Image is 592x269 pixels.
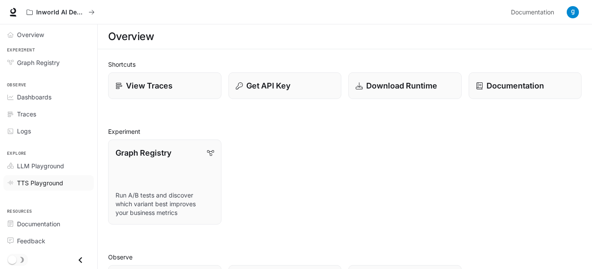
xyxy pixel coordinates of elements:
[507,3,561,21] a: Documentation
[17,30,44,39] span: Overview
[3,55,94,70] a: Graph Registry
[3,158,94,174] a: LLM Playground
[108,28,154,45] h1: Overview
[8,255,17,264] span: Dark mode toggle
[126,80,173,92] p: View Traces
[108,72,221,99] a: View Traces
[116,191,214,217] p: Run A/B tests and discover which variant best improves your business metrics
[108,140,221,225] a: Graph RegistryRun A/B tests and discover which variant best improves your business metrics
[17,92,51,102] span: Dashboards
[3,123,94,139] a: Logs
[228,72,342,99] button: Get API Key
[567,6,579,18] img: User avatar
[108,127,582,136] h2: Experiment
[17,126,31,136] span: Logs
[3,106,94,122] a: Traces
[366,80,437,92] p: Download Runtime
[3,233,94,249] a: Feedback
[23,3,99,21] button: All workspaces
[3,216,94,232] a: Documentation
[116,147,171,159] p: Graph Registry
[17,236,45,245] span: Feedback
[3,89,94,105] a: Dashboards
[469,72,582,99] a: Documentation
[511,7,554,18] span: Documentation
[108,60,582,69] h2: Shortcuts
[71,251,90,269] button: Close drawer
[564,3,582,21] button: User avatar
[3,175,94,191] a: TTS Playground
[3,27,94,42] a: Overview
[17,219,60,228] span: Documentation
[17,161,64,170] span: LLM Playground
[108,252,582,262] h2: Observe
[348,72,462,99] a: Download Runtime
[17,109,36,119] span: Traces
[36,9,85,16] p: Inworld AI Demos
[246,80,290,92] p: Get API Key
[17,58,60,67] span: Graph Registry
[17,178,63,187] span: TTS Playground
[487,80,544,92] p: Documentation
